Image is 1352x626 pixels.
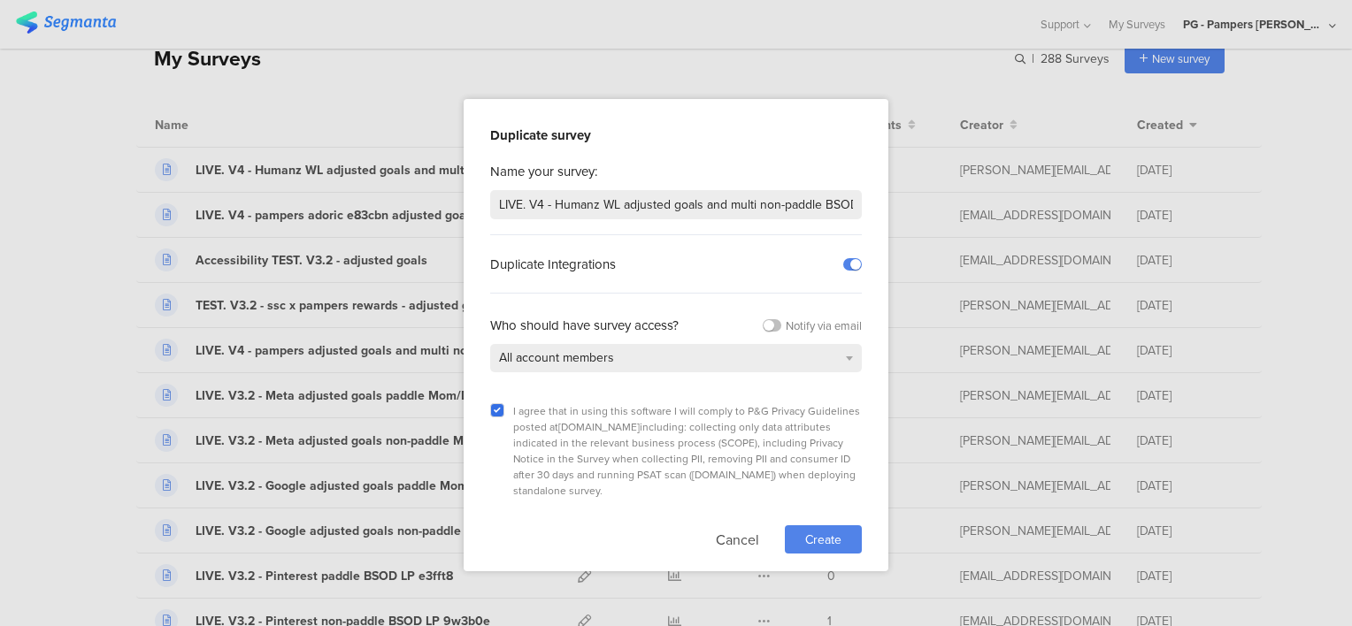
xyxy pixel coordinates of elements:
[513,403,860,499] span: I agree that in using this software I will comply to P&G Privacy Guidelines posted at including: ...
[490,255,616,274] sg-field-title: Duplicate Integrations
[692,467,773,483] a: [DOMAIN_NAME]
[786,317,862,334] div: Notify via email
[805,531,841,549] span: Create
[558,419,640,435] a: [DOMAIN_NAME]
[490,126,862,145] div: Duplicate survey
[490,162,862,181] div: Name your survey:
[490,316,679,335] div: Who should have survey access?
[499,348,614,367] span: All account members
[716,525,759,553] button: Cancel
